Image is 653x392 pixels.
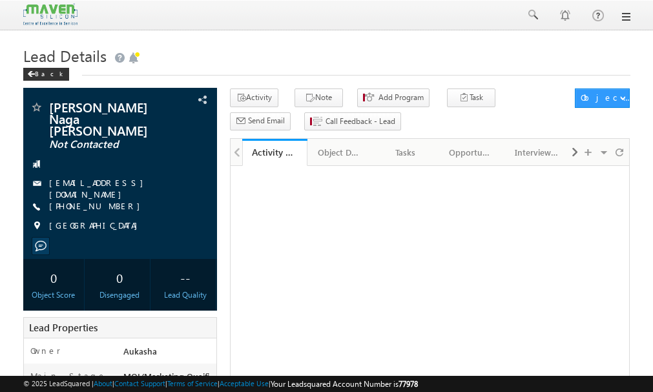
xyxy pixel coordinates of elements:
[158,289,213,301] div: Lead Quality
[220,379,269,387] a: Acceptable Use
[307,139,373,165] li: Lead Details
[307,139,373,166] a: Object Details
[378,92,424,103] span: Add Program
[318,145,361,160] div: Object Details
[575,88,630,108] button: Object Actions
[123,346,157,356] span: Aukasha
[114,379,165,387] a: Contact Support
[357,88,430,107] button: Add Program
[304,112,401,131] button: Call Feedback - Lead
[23,45,107,66] span: Lead Details
[23,67,76,78] a: Back
[439,139,504,165] li: Opportunities
[26,289,81,301] div: Object Score
[30,370,107,382] label: Main Stage
[23,3,78,26] img: Custom Logo
[49,177,150,200] a: [EMAIL_ADDRESS][DOMAIN_NAME]
[94,379,112,387] a: About
[252,146,298,158] div: Activity History
[504,139,570,166] a: Interview Status
[242,139,307,166] a: Activity History
[242,139,307,165] li: Activity History
[92,265,147,289] div: 0
[49,220,144,232] span: [GEOGRAPHIC_DATA]
[29,321,98,334] span: Lead Properties
[23,378,418,390] span: © 2025 LeadSquared | | | | |
[515,145,558,160] div: Interview Status
[167,379,218,387] a: Terms of Service
[92,289,147,301] div: Disengaged
[49,200,147,213] span: [PHONE_NUMBER]
[23,68,69,81] div: Back
[49,138,167,151] span: Not Contacted
[373,139,439,166] a: Tasks
[230,88,278,107] button: Activity
[26,265,81,289] div: 0
[49,101,167,136] span: [PERSON_NAME] Naga [PERSON_NAME]
[326,116,395,127] span: Call Feedback - Lead
[248,115,285,127] span: Send Email
[447,88,495,107] button: Task
[271,379,418,389] span: Your Leadsquared Account Number is
[230,112,291,131] button: Send Email
[399,379,418,389] span: 77978
[504,139,570,165] li: Interview Status
[439,139,504,166] a: Opportunities
[158,265,213,289] div: --
[30,345,61,356] label: Owner
[581,92,636,103] div: Object Actions
[449,145,492,160] div: Opportunities
[295,88,343,107] button: Note
[384,145,427,160] div: Tasks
